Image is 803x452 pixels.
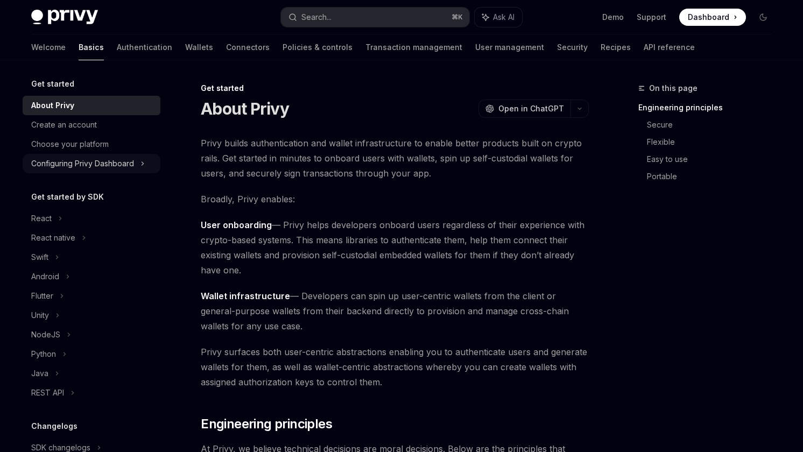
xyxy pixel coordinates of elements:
div: Python [31,348,56,361]
a: Connectors [226,34,270,60]
div: Swift [31,251,48,264]
div: Configuring Privy Dashboard [31,157,134,170]
a: Policies & controls [283,34,353,60]
a: User management [475,34,544,60]
img: dark logo [31,10,98,25]
a: Security [557,34,588,60]
a: Transaction management [365,34,462,60]
div: Create an account [31,118,97,131]
a: Flexible [647,133,780,151]
span: Ask AI [493,12,515,23]
a: Secure [647,116,780,133]
span: — Developers can spin up user-centric wallets from the client or general-purpose wallets from the... [201,288,589,334]
a: Portable [647,168,780,185]
a: Engineering principles [638,99,780,116]
a: Authentication [117,34,172,60]
a: Create an account [23,115,160,135]
button: Open in ChatGPT [478,100,570,118]
button: Ask AI [475,8,522,27]
a: Choose your platform [23,135,160,154]
span: — Privy helps developers onboard users regardless of their experience with crypto-based systems. ... [201,217,589,278]
div: Get started [201,83,589,94]
div: Java [31,367,48,380]
h5: Changelogs [31,420,78,433]
span: Broadly, Privy enables: [201,192,589,207]
div: React [31,212,52,225]
a: Recipes [601,34,631,60]
div: REST API [31,386,64,399]
div: Choose your platform [31,138,109,151]
h5: Get started by SDK [31,190,104,203]
h5: Get started [31,77,74,90]
div: React native [31,231,75,244]
span: Privy surfaces both user-centric abstractions enabling you to authenticate users and generate wal... [201,344,589,390]
div: Unity [31,309,49,322]
a: Dashboard [679,9,746,26]
div: Search... [301,11,332,24]
a: About Privy [23,96,160,115]
a: Welcome [31,34,66,60]
a: Easy to use [647,151,780,168]
button: Search...⌘K [281,8,469,27]
span: Open in ChatGPT [498,103,564,114]
a: Wallets [185,34,213,60]
span: Engineering principles [201,415,332,433]
div: Android [31,270,59,283]
a: Support [637,12,666,23]
span: Dashboard [688,12,729,23]
strong: User onboarding [201,220,272,230]
span: Privy builds authentication and wallet infrastructure to enable better products built on crypto r... [201,136,589,181]
a: API reference [644,34,695,60]
div: About Privy [31,99,74,112]
div: Flutter [31,289,53,302]
button: Toggle dark mode [755,9,772,26]
h1: About Privy [201,99,289,118]
span: ⌘ K [452,13,463,22]
span: On this page [649,82,698,95]
a: Demo [602,12,624,23]
div: NodeJS [31,328,60,341]
a: Basics [79,34,104,60]
strong: Wallet infrastructure [201,291,290,301]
